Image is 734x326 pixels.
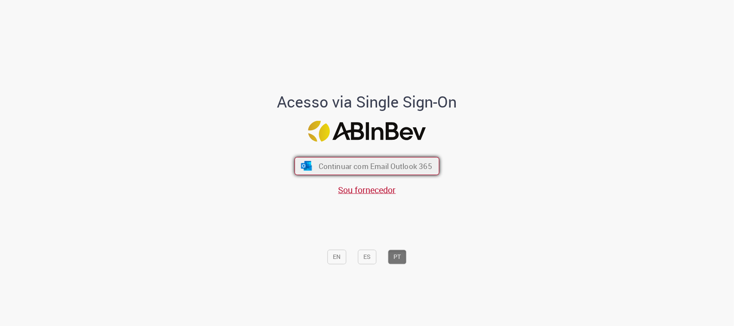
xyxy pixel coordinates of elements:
button: PT [388,250,407,264]
span: Continuar com Email Outlook 365 [319,161,432,171]
h1: Acesso via Single Sign-On [248,93,486,111]
button: ícone Azure/Microsoft 360 Continuar com Email Outlook 365 [295,157,439,175]
button: ES [358,250,377,264]
img: Logo ABInBev [308,120,426,141]
a: Sou fornecedor [338,184,396,196]
img: ícone Azure/Microsoft 360 [300,161,313,171]
button: EN [328,250,347,264]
